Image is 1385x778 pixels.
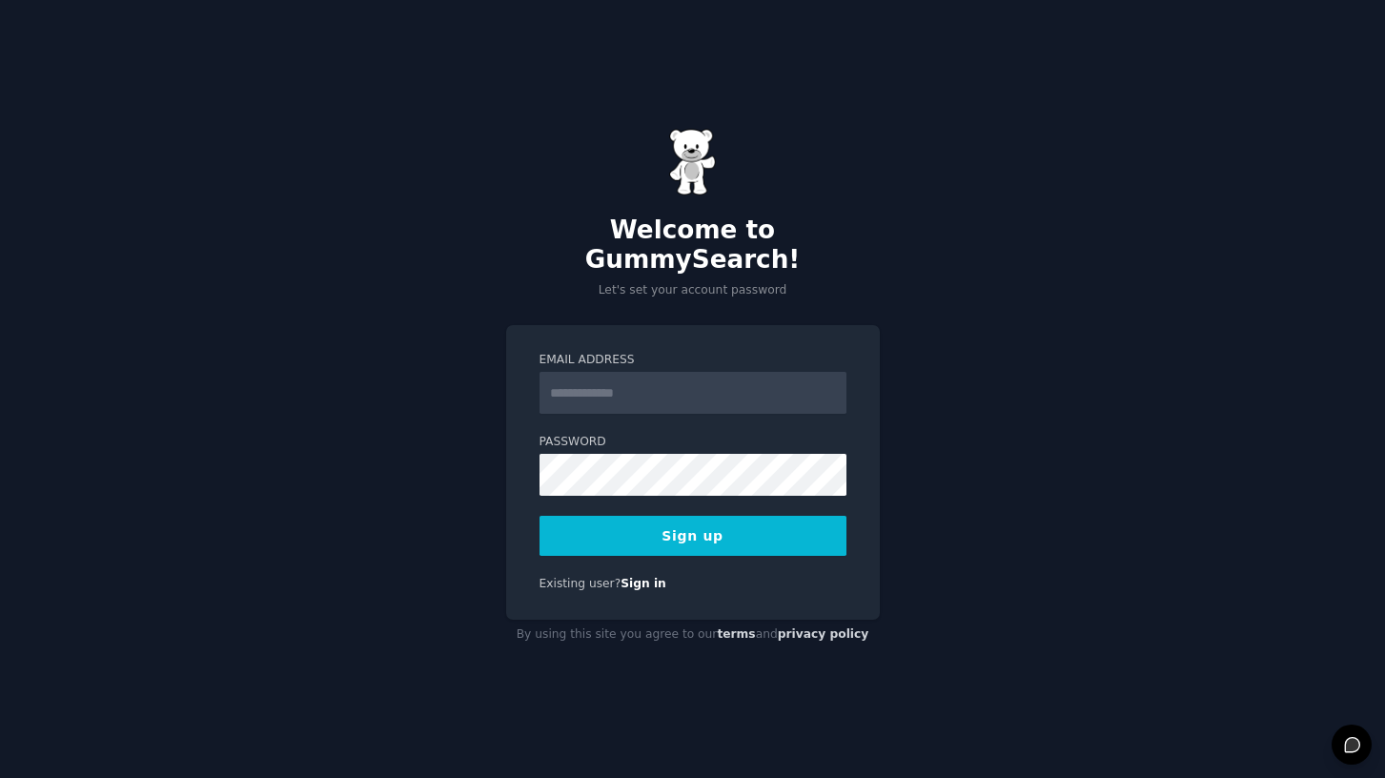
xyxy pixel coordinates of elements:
[669,129,717,195] img: Gummy Bear
[540,434,846,451] label: Password
[540,352,846,369] label: Email Address
[506,282,880,299] p: Let's set your account password
[506,620,880,650] div: By using this site you agree to our and
[540,577,621,590] span: Existing user?
[778,627,869,641] a: privacy policy
[621,577,666,590] a: Sign in
[506,215,880,276] h2: Welcome to GummySearch!
[540,516,846,556] button: Sign up
[717,627,755,641] a: terms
